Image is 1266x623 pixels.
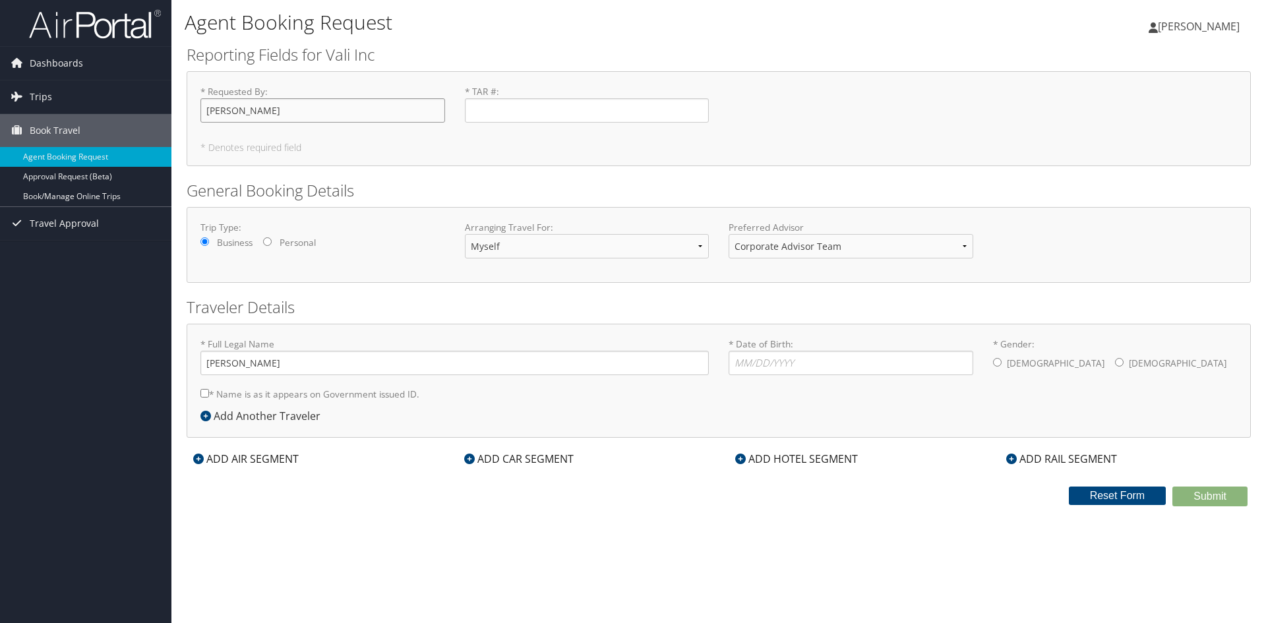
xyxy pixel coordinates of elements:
label: * TAR # : [465,85,709,123]
span: Dashboards [30,47,83,80]
label: [DEMOGRAPHIC_DATA] [1007,351,1104,376]
input: * Full Legal Name [200,351,709,375]
h2: General Booking Details [187,179,1251,202]
label: * Gender: [993,338,1238,377]
input: * Date of Birth: [729,351,973,375]
label: * Requested By : [200,85,445,123]
h2: Reporting Fields for Vali Inc [187,44,1251,66]
input: * Gender:[DEMOGRAPHIC_DATA][DEMOGRAPHIC_DATA] [1115,358,1124,367]
span: Trips [30,80,52,113]
button: Submit [1172,487,1248,506]
input: * TAR #: [465,98,709,123]
div: ADD CAR SEGMENT [458,451,580,467]
label: Preferred Advisor [729,221,973,234]
span: [PERSON_NAME] [1158,19,1240,34]
span: Book Travel [30,114,80,147]
h5: * Denotes required field [200,143,1237,152]
div: Add Another Traveler [200,408,327,424]
span: Travel Approval [30,207,99,240]
label: * Name is as it appears on Government issued ID. [200,382,419,406]
h1: Agent Booking Request [185,9,897,36]
label: Trip Type: [200,221,445,234]
div: ADD RAIL SEGMENT [1000,451,1124,467]
img: airportal-logo.png [29,9,161,40]
label: [DEMOGRAPHIC_DATA] [1129,351,1226,376]
h2: Traveler Details [187,296,1251,318]
label: Business [217,236,253,249]
div: ADD HOTEL SEGMENT [729,451,864,467]
label: * Full Legal Name [200,338,709,375]
label: Arranging Travel For: [465,221,709,234]
input: * Name is as it appears on Government issued ID. [200,389,209,398]
label: Personal [280,236,316,249]
input: * Gender:[DEMOGRAPHIC_DATA][DEMOGRAPHIC_DATA] [993,358,1002,367]
div: ADD AIR SEGMENT [187,451,305,467]
button: Reset Form [1069,487,1166,505]
input: * Requested By: [200,98,445,123]
label: * Date of Birth: [729,338,973,375]
a: [PERSON_NAME] [1149,7,1253,46]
